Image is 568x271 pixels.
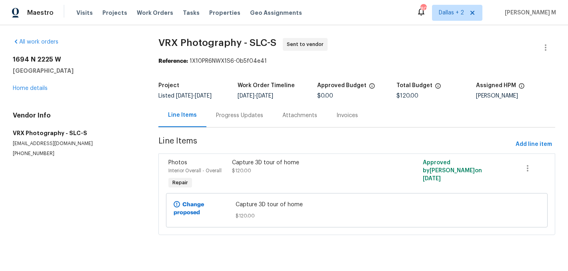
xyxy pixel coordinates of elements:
[238,93,254,99] span: [DATE]
[169,179,191,187] span: Repair
[287,40,327,48] span: Sent to vendor
[137,9,173,17] span: Work Orders
[195,93,212,99] span: [DATE]
[102,9,127,17] span: Projects
[176,93,193,99] span: [DATE]
[420,5,426,13] div: 80
[76,9,93,17] span: Visits
[168,111,197,119] div: Line Items
[516,139,552,149] span: Add line item
[236,212,478,220] span: $120.00
[168,168,222,173] span: Interior Overall - Overall
[13,112,139,120] h4: Vendor Info
[512,137,555,152] button: Add line item
[256,93,273,99] span: [DATE]
[174,202,204,215] b: Change proposed
[158,93,212,99] span: Listed
[176,93,212,99] span: -
[13,129,139,137] h5: VRX Photography - SLC-S
[423,176,441,181] span: [DATE]
[13,67,139,75] h5: [GEOGRAPHIC_DATA]
[238,93,273,99] span: -
[158,38,276,48] span: VRX Photography - SLC-S
[183,10,200,16] span: Tasks
[232,168,251,173] span: $120.00
[13,86,48,91] a: Home details
[168,160,187,165] span: Photos
[435,83,441,93] span: The total cost of line items that have been proposed by Opendoor. This sum includes line items th...
[216,112,263,120] div: Progress Updates
[13,56,139,64] h2: 1694 N 2225 W
[476,93,555,99] div: [PERSON_NAME]
[439,9,464,17] span: Dallas + 2
[158,57,555,65] div: 1X10PR6NWX1S6-0b5f04e41
[232,159,386,167] div: Capture 3D tour of home
[158,83,179,88] h5: Project
[396,83,432,88] h5: Total Budget
[282,112,317,120] div: Attachments
[238,83,295,88] h5: Work Order Timeline
[396,93,418,99] span: $120.00
[13,140,139,147] p: [EMAIL_ADDRESS][DOMAIN_NAME]
[158,58,188,64] b: Reference:
[476,83,516,88] h5: Assigned HPM
[250,9,302,17] span: Geo Assignments
[336,112,358,120] div: Invoices
[236,201,478,209] span: Capture 3D tour of home
[27,9,54,17] span: Maestro
[317,83,366,88] h5: Approved Budget
[502,9,556,17] span: [PERSON_NAME] M
[369,83,375,93] span: The total cost of line items that have been approved by both Opendoor and the Trade Partner. This...
[13,39,58,45] a: All work orders
[423,160,482,181] span: Approved by [PERSON_NAME] on
[518,83,525,93] span: The hpm assigned to this work order.
[13,150,139,157] p: [PHONE_NUMBER]
[209,9,240,17] span: Properties
[158,137,512,152] span: Line Items
[317,93,333,99] span: $0.00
